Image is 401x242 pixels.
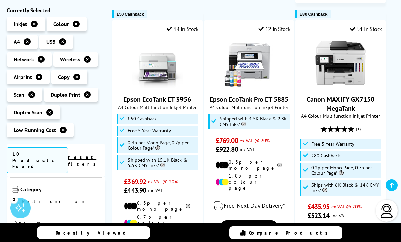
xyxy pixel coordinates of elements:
[258,25,290,32] div: 12 In Stock
[229,226,342,239] a: Compare Products
[300,12,327,17] span: £80 Cashback
[220,116,288,127] span: Shipped with 4.5K Black & 2.8K CMY Inks*
[51,91,80,98] span: Duplex Print
[308,211,330,220] span: £523.14
[148,178,178,185] span: ex VAT @ 20%
[14,109,42,116] span: Duplex Scan
[124,214,190,232] li: 0.7p per colour page
[350,25,382,32] div: 51 In Stock
[14,91,24,98] span: Scan
[220,220,279,235] a: View
[56,230,133,236] span: Recently Viewed
[14,38,20,45] span: A4
[315,83,366,90] a: Canon MAXIFY GX7150 MegaTank
[14,56,34,63] span: Network
[224,83,275,90] a: Epson EcoTank Pro ET-5885
[128,157,196,168] span: Shipped with 15.1K Black & 5.5K CMY Inks*
[249,230,331,236] span: Compare Products
[208,196,291,215] div: modal_delivery
[208,104,291,110] span: A4 Colour Multifunction Inkjet Printer
[331,212,346,219] span: inc VAT
[117,12,144,17] span: £50 Cashback
[295,10,330,18] button: £80 Cashback
[224,37,275,88] img: Epson EcoTank Pro ET-5885
[308,202,330,211] span: £435.95
[116,104,199,110] span: A4 Colour Multifunction Inkjet Printer
[14,74,32,80] span: Airprint
[37,226,150,239] a: Recently Viewed
[124,186,146,195] span: £443.90
[167,25,198,32] div: 14 In Stock
[68,154,100,167] a: reset filters
[356,123,361,135] span: (1)
[10,196,18,203] div: 3
[128,140,196,151] span: 0.3p per Mono Page, 0.7p per Colour Page*
[148,187,163,193] span: inc VAT
[216,173,282,191] li: 1.0p per colour page
[124,200,190,212] li: 0.3p per mono page
[380,204,394,218] img: user-headset-light.svg
[20,186,100,194] span: Category
[216,159,282,171] li: 0.3p per mono page
[112,10,147,18] button: £50 Cashback
[311,182,380,193] span: Ships with 6K Black & 14K CMY Inks*
[53,21,69,27] span: Colour
[240,137,270,144] span: ex VAT @ 20%
[46,38,55,45] span: USB
[60,56,80,63] span: Wireless
[240,146,255,152] span: inc VAT
[7,7,105,14] div: Currently Selected
[14,127,56,133] span: Low Running Cost
[299,113,382,119] span: A4 Colour Multifunction Inkjet Printer
[132,83,183,90] a: Epson EcoTank ET-3956
[128,116,157,122] span: £50 Cashback
[307,95,374,113] a: Canon MAXIFY GX7150 MegaTank
[311,153,340,159] span: £80 Cashback
[210,95,289,104] a: Epson EcoTank Pro ET-5885
[123,95,191,104] a: Epson EcoTank ET-3956
[216,145,238,154] span: £922.80
[7,147,68,173] span: 10 Products Found
[19,221,100,229] span: Printer Size
[331,203,362,210] span: ex VAT @ 20%
[12,198,86,205] a: Multifunction
[124,177,146,186] span: £369.92
[315,37,366,88] img: Canon MAXIFY GX7150 MegaTank
[311,165,380,176] span: 0.2p per Mono Page, 0.7p per Colour Page*
[58,74,70,80] span: Copy
[311,141,354,147] span: Free 3 Year Warranty
[12,221,17,227] img: Printer Size
[216,136,238,145] span: £769.00
[132,37,183,88] img: Epson EcoTank ET-3956
[128,128,171,133] span: Free 5 Year Warranty
[14,21,27,27] span: Inkjet
[12,186,19,193] img: Category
